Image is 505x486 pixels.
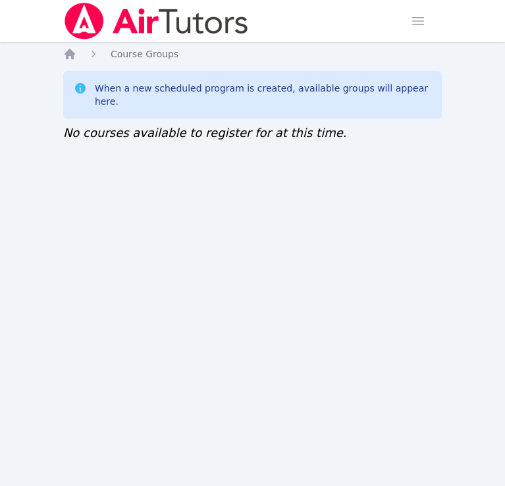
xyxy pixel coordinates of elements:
[63,47,442,61] nav: Breadcrumb
[95,82,431,108] div: When a new scheduled program is created, available groups will appear here.
[63,3,250,40] img: Air Tutors
[63,126,347,140] span: No courses available to register for at this time.
[111,47,178,61] a: Course Groups
[111,49,178,59] span: Course Groups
